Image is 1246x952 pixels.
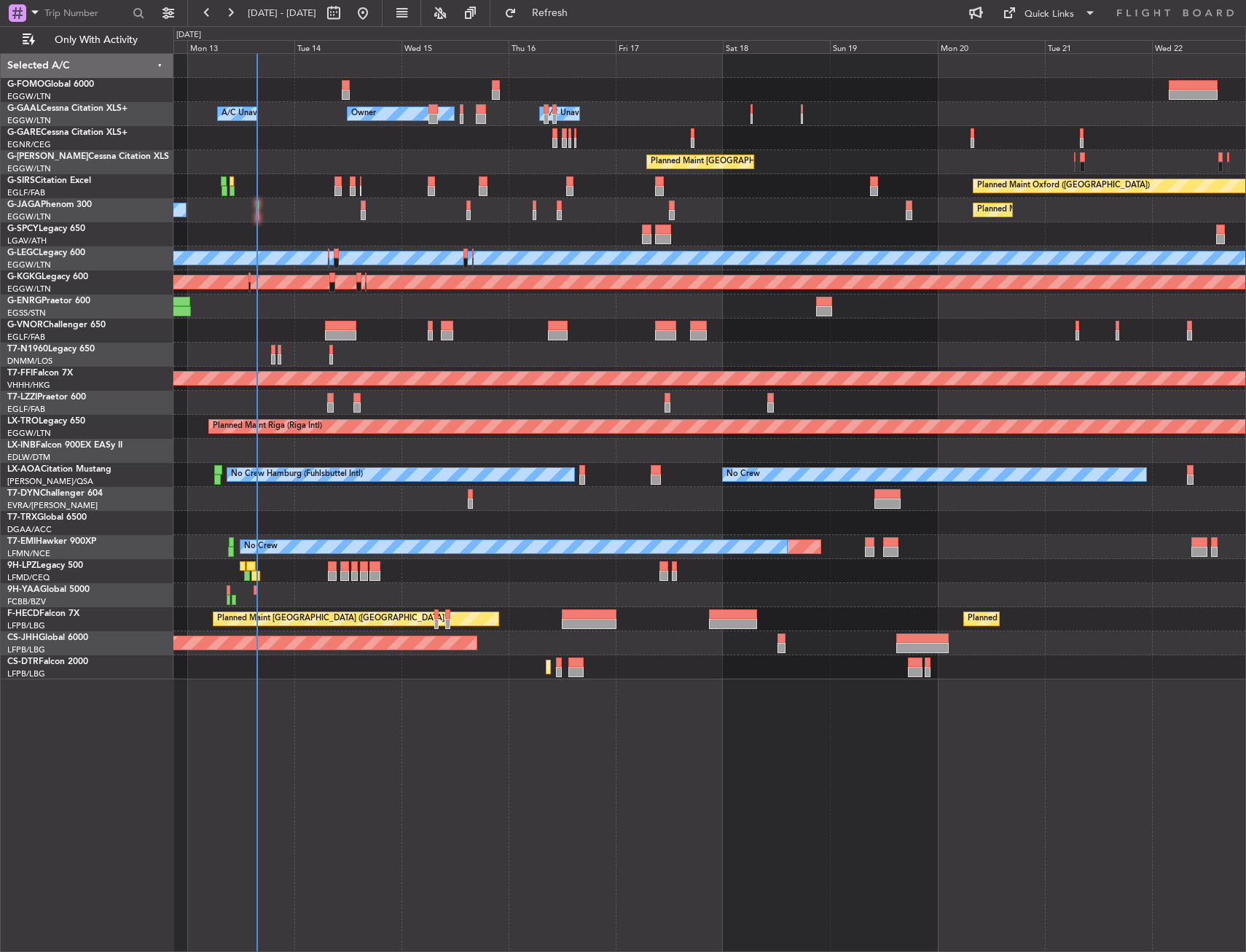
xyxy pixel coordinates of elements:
[7,393,37,402] span: T7-LZZI
[520,8,581,18] span: Refresh
[248,7,316,20] span: [DATE] - [DATE]
[294,40,401,53] div: Tue 14
[44,2,128,24] input: Trip Number
[7,297,90,305] a: G-ENRGPraetor 600
[7,225,85,233] a: G-SPCYLegacy 650
[7,633,88,642] a: CS-JHHGlobal 6000
[7,128,128,137] a: G-GARECessna Citation XLS+
[217,608,447,630] div: Planned Maint [GEOGRAPHIC_DATA] ([GEOGRAPHIC_DATA])
[7,80,94,89] a: G-FOMOGlobal 6000
[7,404,45,415] a: EGLF/FAB
[1045,40,1152,53] div: Tue 21
[7,489,40,498] span: T7-DYN
[213,415,322,437] div: Planned Maint Riga (Riga Intl)
[7,369,33,378] span: T7-FFI
[7,332,45,343] a: EGLF/FAB
[7,658,39,666] span: CS-DTR
[7,513,37,522] span: T7-TRX
[7,609,79,618] a: F-HECDFalcon 7X
[7,104,41,113] span: G-GAAL
[7,187,45,198] a: EGLF/FAB
[7,139,51,150] a: EGNR/CEG
[7,176,35,185] span: G-SIRS
[995,1,1103,25] button: Quick Links
[7,91,51,102] a: EGGW/LTN
[7,620,45,631] a: LFPB/LBG
[231,464,363,485] div: No Crew Hamburg (Fuhlsbuttel Intl)
[7,284,51,294] a: EGGW/LTN
[7,176,91,185] a: G-SIRSCitation Excel
[7,609,39,618] span: F-HECD
[7,633,39,642] span: CS-JHH
[7,80,44,89] span: G-FOMO
[7,668,45,679] a: LFPB/LBG
[351,103,376,125] div: Owner
[7,465,111,474] a: LX-AOACitation Mustang
[16,28,158,52] button: Only With Activity
[723,40,830,53] div: Sat 18
[7,585,40,594] span: 9H-YAA
[38,35,154,45] span: Only With Activity
[7,644,45,655] a: LFPB/LBG
[938,40,1045,53] div: Mon 20
[7,393,86,402] a: T7-LZZIPraetor 600
[7,561,83,570] a: 9H-LPZLegacy 500
[616,40,723,53] div: Fri 17
[7,561,36,570] span: 9H-LPZ
[7,537,36,546] span: T7-EMI
[187,40,294,53] div: Mon 13
[176,29,201,42] div: [DATE]
[7,321,43,329] span: G-VNOR
[7,163,51,174] a: EGGW/LTN
[509,40,616,53] div: Thu 16
[7,513,87,522] a: T7-TRXGlobal 6500
[7,356,52,367] a: DNMM/LOS
[7,128,41,137] span: G-GARE
[244,536,278,558] div: No Crew
[222,103,282,125] div: A/C Unavailable
[726,464,760,485] div: No Crew
[7,524,52,535] a: DGAA/ACC
[7,369,73,378] a: T7-FFIFalcon 7X
[968,608,1197,630] div: Planned Maint [GEOGRAPHIC_DATA] ([GEOGRAPHIC_DATA])
[1024,7,1074,22] div: Quick Links
[7,249,39,257] span: G-LEGC
[7,260,51,270] a: EGGW/LTN
[7,380,50,391] a: VHHH/HKG
[7,489,103,498] a: T7-DYNChallenger 604
[7,452,50,463] a: EDLW/DTM
[7,596,46,607] a: FCBB/BZV
[7,273,42,281] span: G-KGKG
[7,235,47,246] a: LGAV/ATH
[7,152,88,161] span: G-[PERSON_NAME]
[7,345,48,354] span: T7-N1960
[7,273,88,281] a: G-KGKGLegacy 600
[544,103,604,125] div: A/C Unavailable
[7,585,90,594] a: 9H-YAAGlobal 5000
[7,658,88,666] a: CS-DTRFalcon 2000
[830,40,937,53] div: Sun 19
[7,417,39,426] span: LX-TRO
[7,537,96,546] a: T7-EMIHawker 900XP
[7,104,128,113] a: G-GAALCessna Citation XLS+
[7,308,46,319] a: EGSS/STN
[651,151,880,173] div: Planned Maint [GEOGRAPHIC_DATA] ([GEOGRAPHIC_DATA])
[7,417,85,426] a: LX-TROLegacy 650
[7,476,93,487] a: [PERSON_NAME]/QSA
[7,465,41,474] span: LX-AOA
[7,441,122,450] a: LX-INBFalcon 900EX EASy II
[7,428,51,439] a: EGGW/LTN
[7,249,85,257] a: G-LEGCLegacy 600
[7,441,36,450] span: LX-INB
[7,200,92,209] a: G-JAGAPhenom 300
[977,199,1207,221] div: Planned Maint [GEOGRAPHIC_DATA] ([GEOGRAPHIC_DATA])
[7,345,95,354] a: T7-N1960Legacy 650
[7,152,169,161] a: G-[PERSON_NAME]Cessna Citation XLS
[7,548,50,559] a: LFMN/NCE
[498,1,585,25] button: Refresh
[7,500,98,511] a: EVRA/[PERSON_NAME]
[7,211,51,222] a: EGGW/LTN
[7,225,39,233] span: G-SPCY
[401,40,509,53] div: Wed 15
[977,175,1150,197] div: Planned Maint Oxford ([GEOGRAPHIC_DATA])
